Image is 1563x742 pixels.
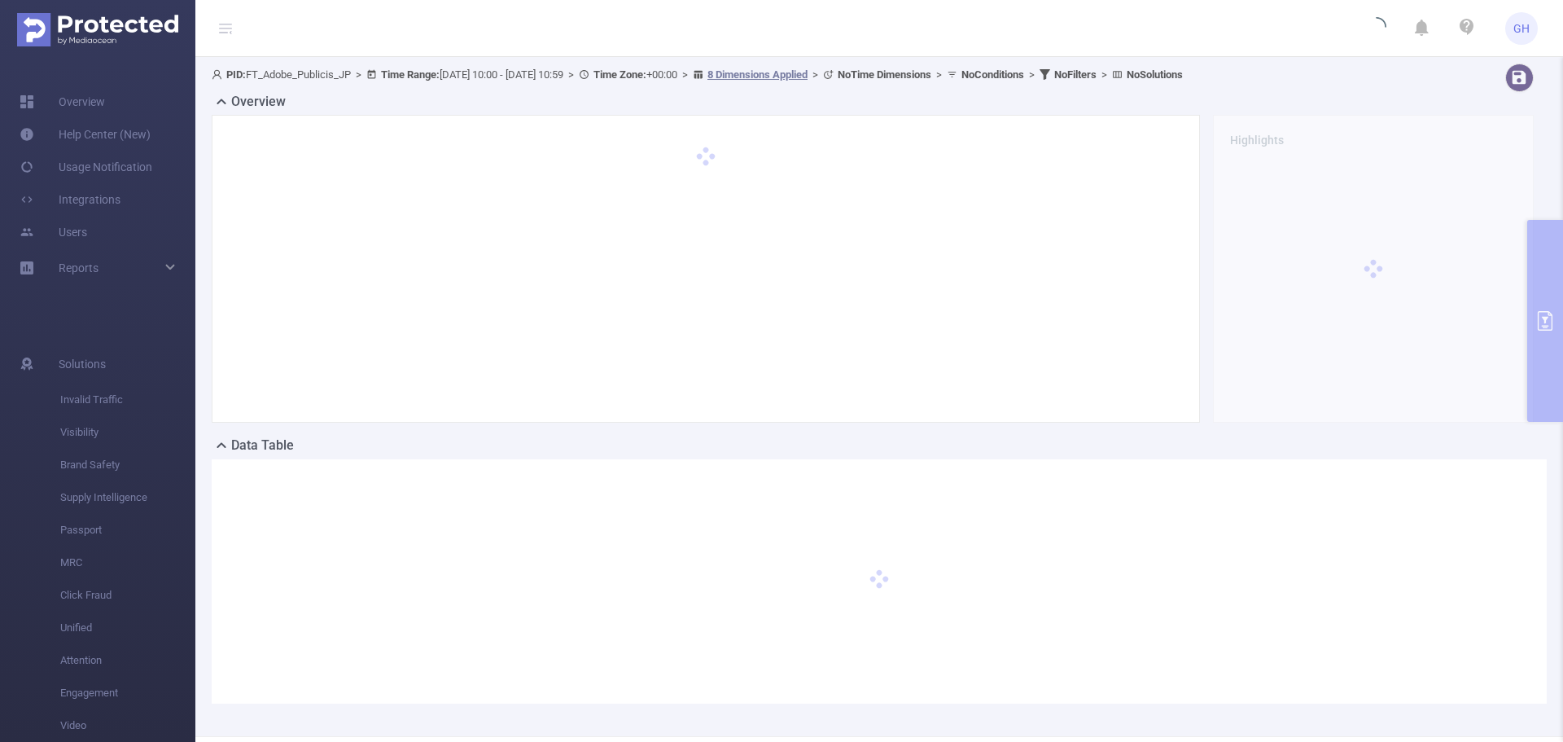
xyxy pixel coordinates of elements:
[838,68,931,81] b: No Time Dimensions
[226,68,246,81] b: PID:
[60,416,195,449] span: Visibility
[1097,68,1112,81] span: >
[212,69,226,80] i: icon: user
[20,216,87,248] a: Users
[20,86,105,118] a: Overview
[60,579,195,612] span: Click Fraud
[60,449,195,481] span: Brand Safety
[212,68,1183,81] span: FT_Adobe_Publicis_JP [DATE] 10:00 - [DATE] 10:59 +00:00
[1367,17,1386,40] i: icon: loading
[707,68,808,81] u: 8 Dimensions Applied
[20,183,120,216] a: Integrations
[20,151,152,183] a: Usage Notification
[563,68,579,81] span: >
[931,68,947,81] span: >
[381,68,440,81] b: Time Range:
[20,118,151,151] a: Help Center (New)
[961,68,1024,81] b: No Conditions
[60,547,195,579] span: MRC
[60,677,195,709] span: Engagement
[60,709,195,742] span: Video
[231,436,294,455] h2: Data Table
[60,612,195,644] span: Unified
[1054,68,1097,81] b: No Filters
[593,68,646,81] b: Time Zone:
[60,514,195,547] span: Passport
[60,481,195,514] span: Supply Intelligence
[1127,68,1183,81] b: No Solutions
[1024,68,1040,81] span: >
[808,68,823,81] span: >
[677,68,693,81] span: >
[60,384,195,416] span: Invalid Traffic
[1513,12,1530,45] span: GH
[59,261,99,274] span: Reports
[59,252,99,284] a: Reports
[351,68,366,81] span: >
[59,348,106,380] span: Solutions
[60,644,195,677] span: Attention
[17,13,178,46] img: Protected Media
[231,92,286,112] h2: Overview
